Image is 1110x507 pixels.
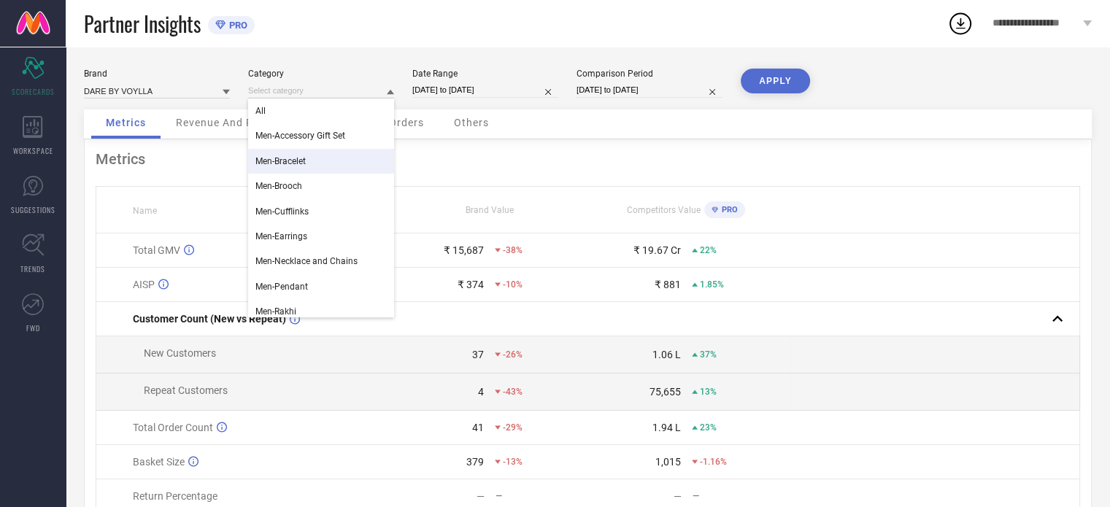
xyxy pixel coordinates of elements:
[503,387,523,397] span: -43%
[444,244,484,256] div: ₹ 15,687
[133,422,213,433] span: Total Order Count
[13,145,53,156] span: WORKSPACE
[248,249,394,274] div: Men-Necklace and Chains
[248,123,394,148] div: Men-Accessory Gift Set
[466,205,514,215] span: Brand Value
[133,456,185,468] span: Basket Size
[255,306,296,317] span: Men-Rakhi
[176,117,282,128] span: Revenue And Pricing
[144,384,228,396] span: Repeat Customers
[503,279,523,290] span: -10%
[255,206,309,217] span: Men-Cufflinks
[466,456,484,468] div: 379
[248,83,394,98] input: Select category
[655,456,681,468] div: 1,015
[718,205,738,214] span: PRO
[503,349,523,360] span: -26%
[248,199,394,224] div: Men-Cufflinks
[700,457,727,467] span: -1.16%
[741,69,810,93] button: APPLY
[255,181,302,191] span: Men-Brooch
[478,386,484,398] div: 4
[248,174,394,198] div: Men-Brooch
[248,299,394,324] div: Men-Rakhi
[503,422,523,433] span: -29%
[577,69,722,79] div: Comparison Period
[11,204,55,215] span: SUGGESTIONS
[255,256,358,266] span: Men-Necklace and Chains
[577,82,722,98] input: Select comparison period
[248,149,394,174] div: Men-Bracelet
[106,117,146,128] span: Metrics
[947,10,974,36] div: Open download list
[20,263,45,274] span: TRENDS
[144,347,216,359] span: New Customers
[84,9,201,39] span: Partner Insights
[133,244,180,256] span: Total GMV
[255,282,308,292] span: Men-Pendant
[472,422,484,433] div: 41
[133,313,286,325] span: Customer Count (New vs Repeat)
[412,69,558,79] div: Date Range
[633,244,681,256] div: ₹ 19.67 Cr
[454,117,489,128] span: Others
[84,69,230,79] div: Brand
[700,279,724,290] span: 1.85%
[650,386,681,398] div: 75,655
[477,490,485,502] div: —
[693,491,784,501] div: —
[255,106,266,116] span: All
[133,279,155,290] span: AISP
[12,86,55,97] span: SCORECARDS
[700,349,717,360] span: 37%
[496,491,587,501] div: —
[133,206,157,216] span: Name
[412,82,558,98] input: Select date range
[133,490,217,502] span: Return Percentage
[627,205,701,215] span: Competitors Value
[26,322,40,333] span: FWD
[674,490,682,502] div: —
[248,69,394,79] div: Category
[255,231,307,241] span: Men-Earrings
[96,150,1080,168] div: Metrics
[255,131,345,141] span: Men-Accessory Gift Set
[652,349,681,360] div: 1.06 L
[248,274,394,299] div: Men-Pendant
[503,245,523,255] span: -38%
[700,422,717,433] span: 23%
[226,20,247,31] span: PRO
[503,457,523,467] span: -13%
[652,422,681,433] div: 1.94 L
[255,156,306,166] span: Men-Bracelet
[700,387,717,397] span: 13%
[472,349,484,360] div: 37
[248,224,394,249] div: Men-Earrings
[655,279,681,290] div: ₹ 881
[458,279,484,290] div: ₹ 374
[248,98,394,123] div: All
[700,245,717,255] span: 22%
